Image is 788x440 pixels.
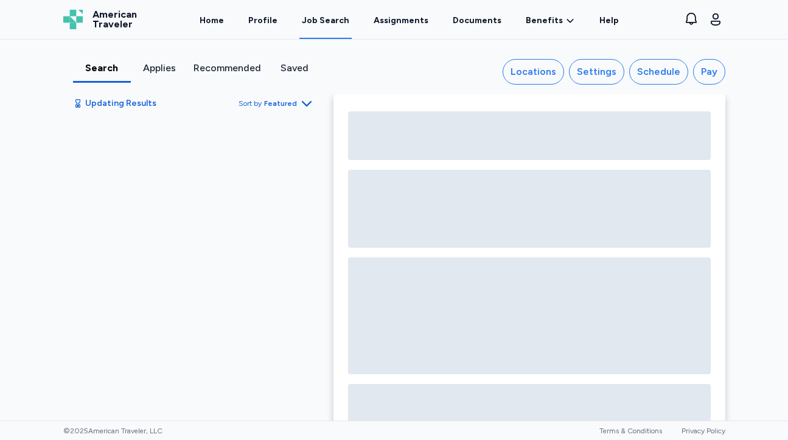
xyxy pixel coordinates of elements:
[701,65,717,79] div: Pay
[78,61,126,75] div: Search
[302,15,349,27] div: Job Search
[92,10,137,29] span: American Traveler
[264,99,297,108] span: Featured
[629,59,688,85] button: Schedule
[136,61,184,75] div: Applies
[63,10,83,29] img: Logo
[637,65,680,79] div: Schedule
[85,97,156,110] span: Updating Results
[503,59,564,85] button: Locations
[599,427,662,435] a: Terms & Conditions
[577,65,616,79] div: Settings
[271,61,319,75] div: Saved
[511,65,556,79] div: Locations
[239,99,262,108] span: Sort by
[526,15,575,27] a: Benefits
[569,59,624,85] button: Settings
[239,96,314,111] button: Sort byFeatured
[194,61,261,75] div: Recommended
[693,59,725,85] button: Pay
[299,1,352,39] a: Job Search
[526,15,563,27] span: Benefits
[682,427,725,435] a: Privacy Policy
[63,426,162,436] span: © 2025 American Traveler, LLC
